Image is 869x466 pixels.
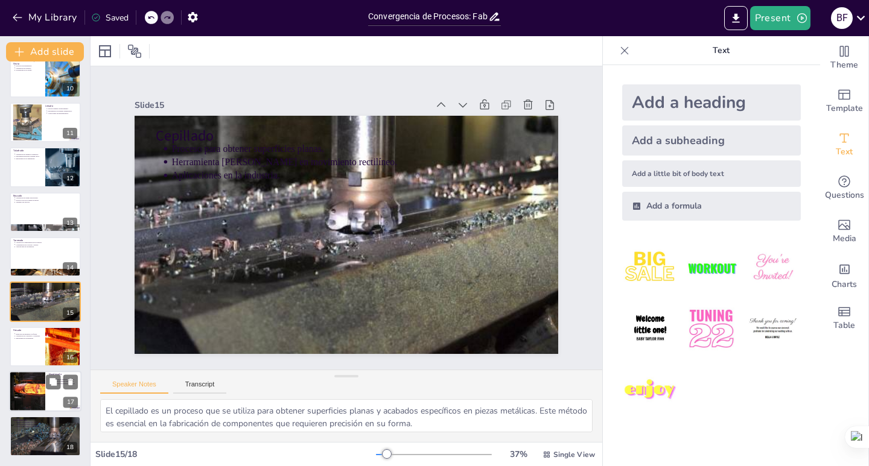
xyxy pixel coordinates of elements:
[63,374,78,389] button: Delete Slide
[52,380,78,383] p: Mejora de la calidad dimensional.
[16,288,77,291] p: Herramienta [PERSON_NAME] en movimiento rectilíneo.
[63,83,77,94] div: 10
[48,107,77,110] p: Proceso manual de mecanizado.
[830,58,858,72] span: Theme
[49,373,78,376] p: Mandrinado
[820,123,868,166] div: Add text boxes
[16,66,42,69] p: Generación de residuos.
[622,125,801,156] div: Add a subheading
[16,333,42,335] p: Remoción de material con fresas.
[45,104,77,108] p: Limado
[16,197,77,199] p: Generación de hebras helicoidales.
[750,6,810,30] button: Present
[622,301,678,357] img: 4.jpeg
[16,286,77,289] p: Proceso para obtener superficies planas.
[10,102,81,142] div: 11
[63,218,77,228] div: 13
[10,327,81,367] div: 16
[13,239,77,242] p: Torneado
[16,156,42,158] p: Herramienta giratoria llamada broca.
[622,84,801,121] div: Add a heading
[63,307,77,318] div: 15
[63,128,77,139] div: 11
[13,194,77,197] p: Roscado
[16,335,42,337] p: Generación de contornos y cavidades.
[16,423,77,425] p: Capacitación de futuros profesionales.
[63,352,77,363] div: 16
[16,246,77,248] p: Aplicaciones en la industria.
[95,42,115,61] div: Layout
[724,6,748,30] button: Export to PowerPoint
[91,12,129,24] div: Saved
[683,240,739,296] img: 2.jpeg
[16,201,77,203] p: Variantes del proceso.
[10,57,81,97] div: 10
[177,151,541,202] p: Aplicaciones en la industria.
[178,137,543,189] p: Herramienta [PERSON_NAME] en movimiento rectilíneo.
[16,158,42,160] p: Importancia en el ensamblaje.
[63,262,77,273] div: 14
[100,380,168,394] button: Speaker Notes
[10,416,81,456] div: 18
[820,166,868,210] div: Get real-time input from your audience
[820,80,868,123] div: Add ready made slides
[16,291,77,293] p: Aplicaciones en la industria.
[836,145,853,159] span: Text
[745,240,801,296] img: 3.jpeg
[16,421,77,423] p: Fomento de investigación y desarrollo.
[622,160,801,187] div: Add a little bit of body text
[16,69,42,71] p: Flexibilidad en el diseño.
[10,147,81,187] div: 12
[63,442,77,453] div: 18
[622,362,678,418] img: 7.jpeg
[100,399,593,432] textarea: El cepillado es un proceso que se utiliza para obtener superficies planas y acabados específicos ...
[622,192,801,221] div: Add a formula
[16,241,77,244] p: Creación de componentes de revolución.
[831,7,853,29] div: B F
[820,253,868,297] div: Add charts and graphs
[9,371,81,412] div: 17
[826,102,863,115] span: Template
[622,240,678,296] img: 1.jpeg
[147,78,440,120] div: Slide 15
[127,44,142,58] span: Position
[173,380,227,394] button: Transcript
[504,449,533,460] div: 37 %
[10,237,81,277] div: 14
[48,112,77,115] p: Aplicaciones en mantenimiento.
[10,192,81,232] div: 13
[13,328,42,332] p: Fresado
[831,6,853,30] button: B F
[63,173,77,184] div: 12
[16,153,42,156] p: Generación de agujeros cilíndricos.
[634,36,808,65] p: Text
[13,58,42,65] p: Procesos con Arranque de Viruta
[683,301,739,357] img: 5.jpeg
[745,301,801,357] img: 6.jpeg
[52,378,78,380] p: Ampliación de agujeros existentes.
[833,232,856,245] span: Media
[820,210,868,253] div: Add images, graphics, shapes or video
[16,244,77,246] p: Combinación de rotación y avance.
[6,42,84,61] button: Add slide
[16,199,77,201] p: Proceso clave en la unión de piezas.
[9,8,82,27] button: My Library
[46,374,60,389] button: Duplicate Slide
[16,425,77,427] p: Mejora de la competitividad industrial.
[13,149,42,153] p: Taladrado
[16,337,42,339] p: Importancia en la industria.
[820,297,868,340] div: Add a table
[553,450,595,459] span: Single View
[13,418,77,421] p: Conclusiones
[48,110,77,112] p: Herramienta con dientes endurecidos.
[95,449,376,460] div: Slide 15 / 18
[825,189,864,202] span: Questions
[164,106,546,166] p: Cepillado
[832,278,857,291] span: Charts
[820,36,868,80] div: Change the overall theme
[179,124,544,175] p: Proceso para obtener superficies planas.
[16,65,42,67] p: Procesos de mecanizado.
[63,397,78,408] div: 17
[833,319,855,332] span: Table
[10,282,81,321] div: 15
